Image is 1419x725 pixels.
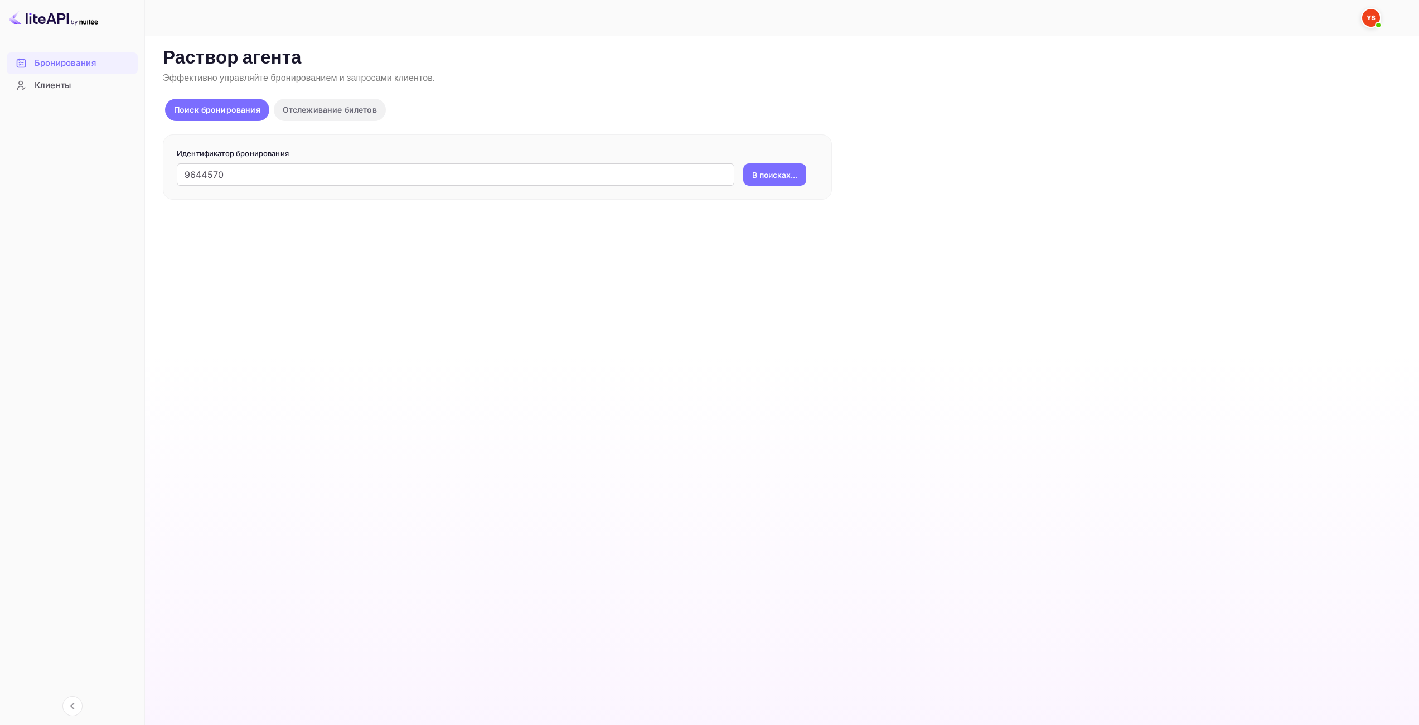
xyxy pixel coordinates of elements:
ya-tr-span: Клиенты [35,79,71,92]
ya-tr-span: Эффективно управляйте бронированием и запросами клиентов. [163,72,435,84]
ya-tr-span: Бронирования [35,57,96,70]
ya-tr-span: Идентификатор бронирования [177,149,289,158]
img: Служба Поддержки Яндекса [1362,9,1380,27]
img: Логотип LiteAPI [9,9,98,27]
input: Введите идентификатор бронирования (например, 63782194) [177,163,734,186]
button: В поисках... [743,163,806,186]
ya-tr-span: Отслеживание билетов [283,105,377,114]
a: Клиенты [7,75,138,95]
button: Свернуть навигацию [62,696,83,716]
a: Бронирования [7,52,138,73]
div: Бронирования [7,52,138,74]
div: Клиенты [7,75,138,96]
ya-tr-span: Поиск бронирования [174,105,260,114]
ya-tr-span: В поисках... [752,169,797,181]
ya-tr-span: Раствор агента [163,46,302,70]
